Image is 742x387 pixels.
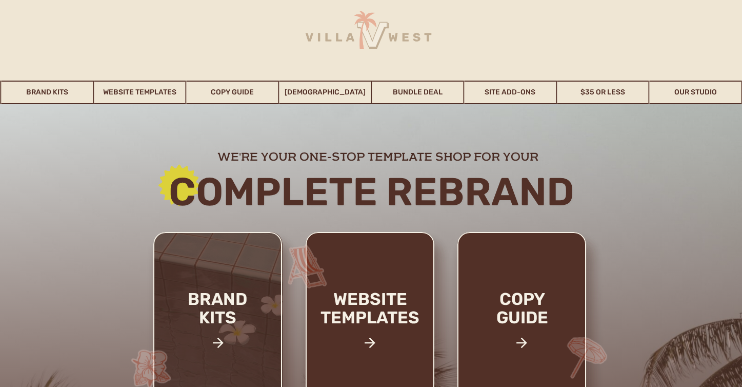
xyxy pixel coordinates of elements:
[372,81,464,104] a: Bundle Deal
[465,81,556,104] a: Site Add-Ons
[650,81,741,104] a: Our Studio
[557,81,649,104] a: $35 or Less
[475,290,570,361] a: copy guide
[145,149,612,162] h2: we're your one-stop template shop for your
[187,81,278,104] a: Copy Guide
[94,171,649,212] h2: Complete rebrand
[279,81,371,104] a: [DEMOGRAPHIC_DATA]
[2,81,93,104] a: Brand Kits
[303,290,437,349] a: website templates
[94,81,186,104] a: Website Templates
[174,290,261,361] a: brand kits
